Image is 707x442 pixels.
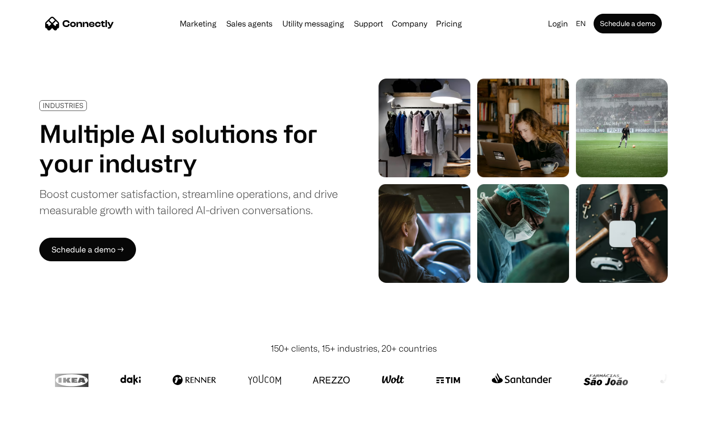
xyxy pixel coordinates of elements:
ul: Language list [20,425,59,439]
a: Utility messaging [278,20,348,28]
a: Support [350,20,387,28]
a: Pricing [432,20,466,28]
a: Login [544,17,572,30]
a: Schedule a demo [594,14,662,33]
div: en [576,17,586,30]
div: 150+ clients, 15+ industries, 20+ countries [271,342,437,355]
div: Company [392,17,427,30]
a: Schedule a demo → [39,238,136,261]
a: Sales agents [222,20,276,28]
div: Boost customer satisfaction, streamline operations, and drive measurable growth with tailored AI-... [39,186,338,218]
aside: Language selected: English [10,424,59,439]
a: Marketing [176,20,220,28]
h1: Multiple AI solutions for your industry [39,119,338,178]
div: INDUSTRIES [43,102,83,109]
